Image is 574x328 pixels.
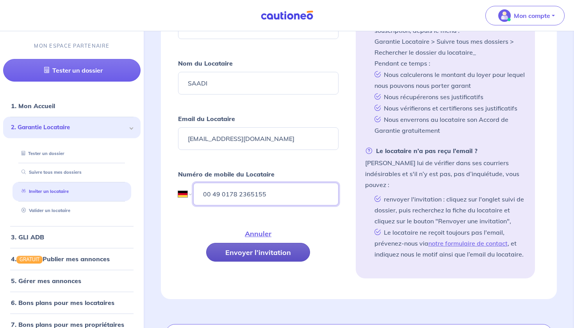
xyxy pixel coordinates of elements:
[428,239,508,247] a: notre formulaire de contact
[3,98,141,114] div: 1. Mon Accueil
[11,255,110,263] a: 4.GRATUITPublier mes annonces
[18,169,82,175] a: Suivre tous mes dossiers
[371,102,526,114] li: Nous vérifierons et certifierons ses justificatifs
[371,91,526,102] li: Nous récupérerons ses justificatifs
[178,127,339,150] input: Ex : john.doe@gmail.com
[11,123,127,132] span: 2. Garantie Locataire
[11,299,114,307] a: 6. Bons plans pour mes locataires
[12,166,131,179] div: Suivre tous mes dossiers
[514,11,550,20] p: Mon compte
[18,189,69,194] a: Inviter un locataire
[3,117,141,138] div: 2. Garantie Locataire
[371,114,526,136] li: Nous enverrons au locataire son Accord de Garantie gratuitement
[34,42,109,50] p: MON ESPACE PARTENAIRE
[11,277,81,285] a: 5. Gérer mes annonces
[226,224,291,243] button: Annuler
[178,115,235,123] strong: Email du Locataire
[3,251,141,267] div: 4.GRATUITPublier mes annonces
[498,9,511,22] img: illu_account_valid_menu.svg
[3,295,141,310] div: 6. Bons plans pour mes locataires
[178,170,275,178] strong: Numéro de mobile du Locataire
[365,145,478,156] strong: Le locataire n’a pas reçu l’email ?
[12,185,131,198] div: Inviter un locataire
[485,6,565,25] button: illu_account_valid_menu.svgMon compte
[11,102,55,110] a: 1. Mon Accueil
[371,14,526,69] li: Vous pourrez suivre l’avancement de sa souscription, depuis le menu : Garantie Locataire > Suivre...
[371,226,526,260] li: Le locataire ne reçoit toujours pas l'email, prévenez-nous via , et indiquez nous le motif ainsi ...
[3,59,141,82] a: Tester un dossier
[258,11,316,20] img: Cautioneo
[206,243,310,262] button: Envoyer l’invitation
[11,233,44,241] a: 3. GLI ADB
[371,69,526,91] li: Nous calculerons le montant du loyer pour lequel nous pouvons nous porter garant
[371,193,526,226] li: renvoyer l'invitation : cliquez sur l'onglet suivi de dossier, puis recherchez la fiche du locata...
[365,145,526,260] li: [PERSON_NAME] lui de vérifier dans ses courriers indésirables et s'il n’y est pas, pas d’inquiétu...
[12,204,131,217] div: Valider un locataire
[18,151,64,156] a: Tester un dossier
[3,273,141,289] div: 5. Gérer mes annonces
[18,208,70,213] a: Valider un locataire
[3,229,141,245] div: 3. GLI ADB
[12,147,131,160] div: Tester un dossier
[178,59,233,67] strong: Nom du Locataire
[193,183,338,205] input: 06 45 54 34 33
[178,72,339,94] input: Ex : Durand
